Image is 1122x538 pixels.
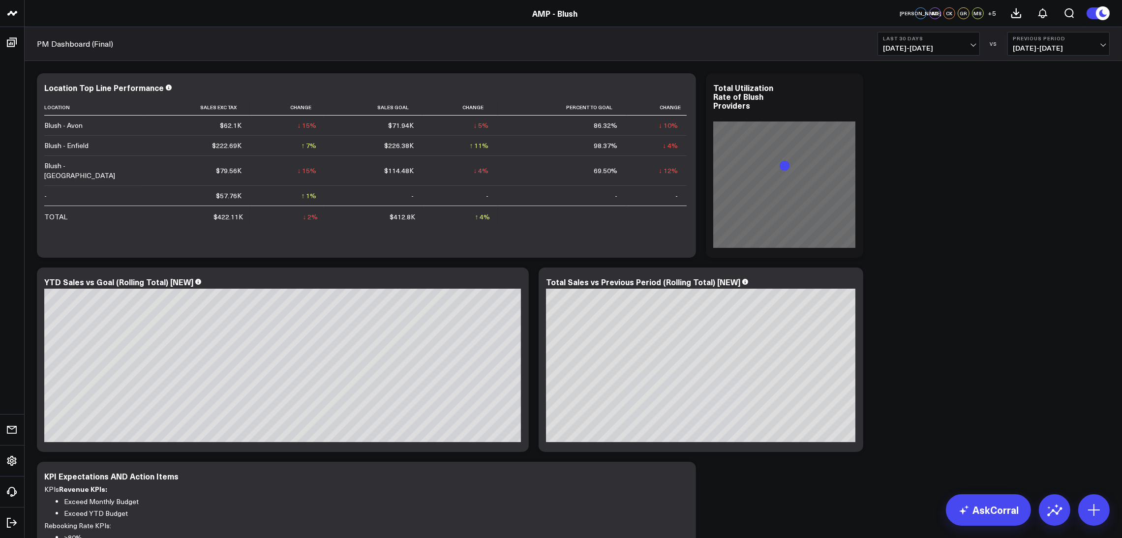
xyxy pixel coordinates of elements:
div: $422.11K [213,212,243,222]
span: [DATE] - [DATE] [883,44,974,52]
button: Previous Period[DATE]-[DATE] [1007,32,1110,56]
div: ↓ 15% [298,166,317,176]
div: TOTAL [44,212,67,222]
strong: Revenue KPIs: [59,484,107,494]
div: VS [985,41,1002,47]
th: Location [44,99,143,116]
div: 86.32% [594,120,618,130]
th: Change [250,99,325,116]
th: Change [627,99,687,116]
button: +5 [986,7,998,19]
div: - [411,191,414,201]
li: Exceed Monthly Budget [64,496,681,508]
th: Percent To Goal [498,99,627,116]
button: Last 30 Days[DATE]-[DATE] [878,32,980,56]
div: Total Utilization Rate of Blush Providers [713,82,773,111]
div: ↓ 12% [659,166,678,176]
div: CK [943,7,955,19]
div: $226.38K [384,141,414,150]
div: Location Top Line Performance [44,82,164,93]
div: GR [958,7,970,19]
div: $222.69K [212,141,242,150]
div: Total Sales vs Previous Period (Rolling Total) [NEW] [546,276,740,287]
a: AskCorral [946,494,1031,526]
div: ↑ 11% [470,141,489,150]
div: ↓ 4% [474,166,489,176]
div: ↑ 7% [302,141,317,150]
div: ↓ 5% [474,120,489,130]
div: ↓ 2% [303,212,318,222]
span: [DATE] - [DATE] [1013,44,1104,52]
div: ↓ 10% [659,120,678,130]
th: Sales Goal [326,99,423,116]
li: Exceed YTD Budget [64,508,681,520]
b: Previous Period [1013,35,1104,41]
div: 69.50% [594,166,618,176]
div: - [486,191,489,201]
th: Change [423,99,497,116]
div: $412.8K [390,212,415,222]
th: Sales Exc Tax [143,99,250,116]
div: $79.56K [216,166,242,176]
div: KD [929,7,941,19]
div: 98.37% [594,141,618,150]
div: ↑ 1% [302,191,317,201]
a: PM Dashboard (Final) [37,38,113,49]
div: Blush - Avon [44,120,83,130]
div: - [44,191,47,201]
div: $62.1K [220,120,242,130]
div: $57.76K [216,191,242,201]
div: YTD Sales vs Goal (Rolling Total) [NEW] [44,276,193,287]
div: KPI Expectations AND Action Items [44,471,179,481]
div: Blush - [GEOGRAPHIC_DATA] [44,161,134,180]
div: Blush - Enfield [44,141,89,150]
p: Rebooking Rate KPIs: [44,520,681,532]
div: ↓ 4% [663,141,678,150]
div: $71.94K [388,120,414,130]
div: - [615,191,618,201]
div: ↑ 4% [475,212,490,222]
div: [PERSON_NAME] [915,7,927,19]
div: MS [972,7,984,19]
div: - [675,191,678,201]
p: KPIs [44,483,681,496]
span: + 5 [988,10,997,17]
div: ↓ 15% [298,120,317,130]
a: AMP - Blush [532,8,577,19]
b: Last 30 Days [883,35,974,41]
div: $114.48K [384,166,414,176]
